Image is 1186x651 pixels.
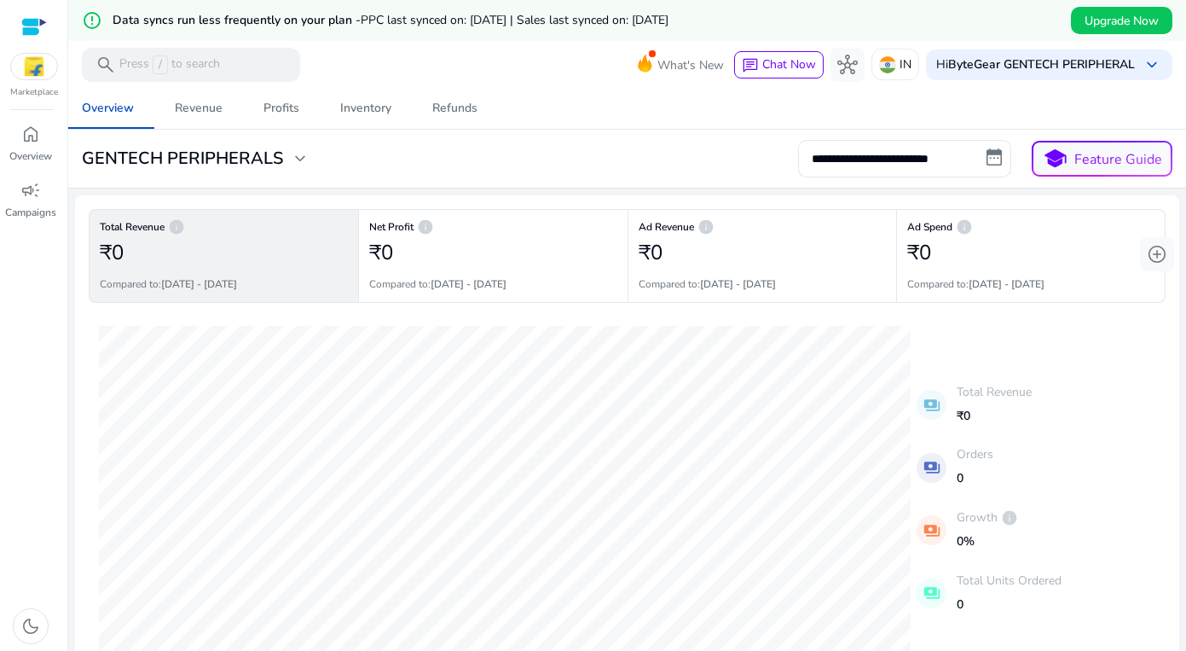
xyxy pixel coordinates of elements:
[957,596,1062,613] p: 0
[100,241,124,265] h2: ₹0
[700,277,776,291] b: [DATE] - [DATE]
[5,205,56,220] p: Campaigns
[369,276,506,292] p: Compared to:
[1001,509,1018,526] span: info
[734,51,824,78] button: chatChat Now
[95,55,116,75] span: search
[10,86,58,99] p: Marketplace
[957,445,993,463] p: Orders
[957,532,1018,550] p: 0%
[639,241,662,265] h2: ₹0
[119,55,220,74] p: Press to search
[11,54,57,79] img: flipkart.svg
[1032,141,1172,177] button: schoolFeature Guide
[263,102,299,114] div: Profits
[361,12,668,28] span: PPC last synced on: [DATE] | Sales last synced on: [DATE]
[957,407,1032,425] p: ₹0
[9,148,52,164] p: Overview
[431,277,506,291] b: [DATE] - [DATE]
[20,124,41,144] span: home
[113,14,668,28] h5: Data syncs run less frequently on your plan -
[1085,12,1159,30] span: Upgrade Now
[957,572,1062,590] p: Total Units Ordered
[837,55,858,75] span: hub
[639,276,776,292] p: Compared to:
[82,148,283,169] h3: GENTECH PERIPHERALS
[20,616,41,636] span: dark_mode
[100,225,348,229] h6: Total Revenue
[153,55,168,74] span: /
[82,10,102,31] mat-icon: error_outline
[1147,244,1167,264] span: add_circle
[948,56,1135,73] b: ByteGear GENTECH PERIPHERAL
[957,469,993,487] p: 0
[917,453,946,483] mat-icon: payments
[697,218,714,235] span: info
[175,102,223,114] div: Revenue
[1140,237,1174,271] button: add_circle
[917,390,946,420] mat-icon: payments
[1071,7,1172,34] button: Upgrade Now
[369,225,617,229] h6: Net Profit
[879,56,896,73] img: in.svg
[639,225,887,229] h6: Ad Revenue
[369,241,393,265] h2: ₹0
[417,218,434,235] span: info
[82,102,134,114] div: Overview
[957,509,1018,526] p: Growth
[969,277,1044,291] b: [DATE] - [DATE]
[907,241,931,265] h2: ₹0
[1043,147,1067,171] span: school
[742,57,759,74] span: chat
[100,276,237,292] p: Compared to:
[907,276,1044,292] p: Compared to:
[161,277,237,291] b: [DATE] - [DATE]
[907,225,1154,229] h6: Ad Spend
[917,515,946,545] mat-icon: payments
[340,102,391,114] div: Inventory
[830,48,865,82] button: hub
[168,218,185,235] span: info
[762,56,816,73] span: Chat Now
[20,180,41,201] span: campaign
[290,148,310,169] span: expand_more
[956,218,973,235] span: info
[1074,149,1162,170] p: Feature Guide
[900,49,911,79] p: IN
[1142,55,1162,75] span: keyboard_arrow_down
[432,102,477,114] div: Refunds
[657,50,724,80] span: What's New
[957,383,1032,401] p: Total Revenue
[936,59,1135,71] p: Hi
[917,578,946,608] mat-icon: payments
